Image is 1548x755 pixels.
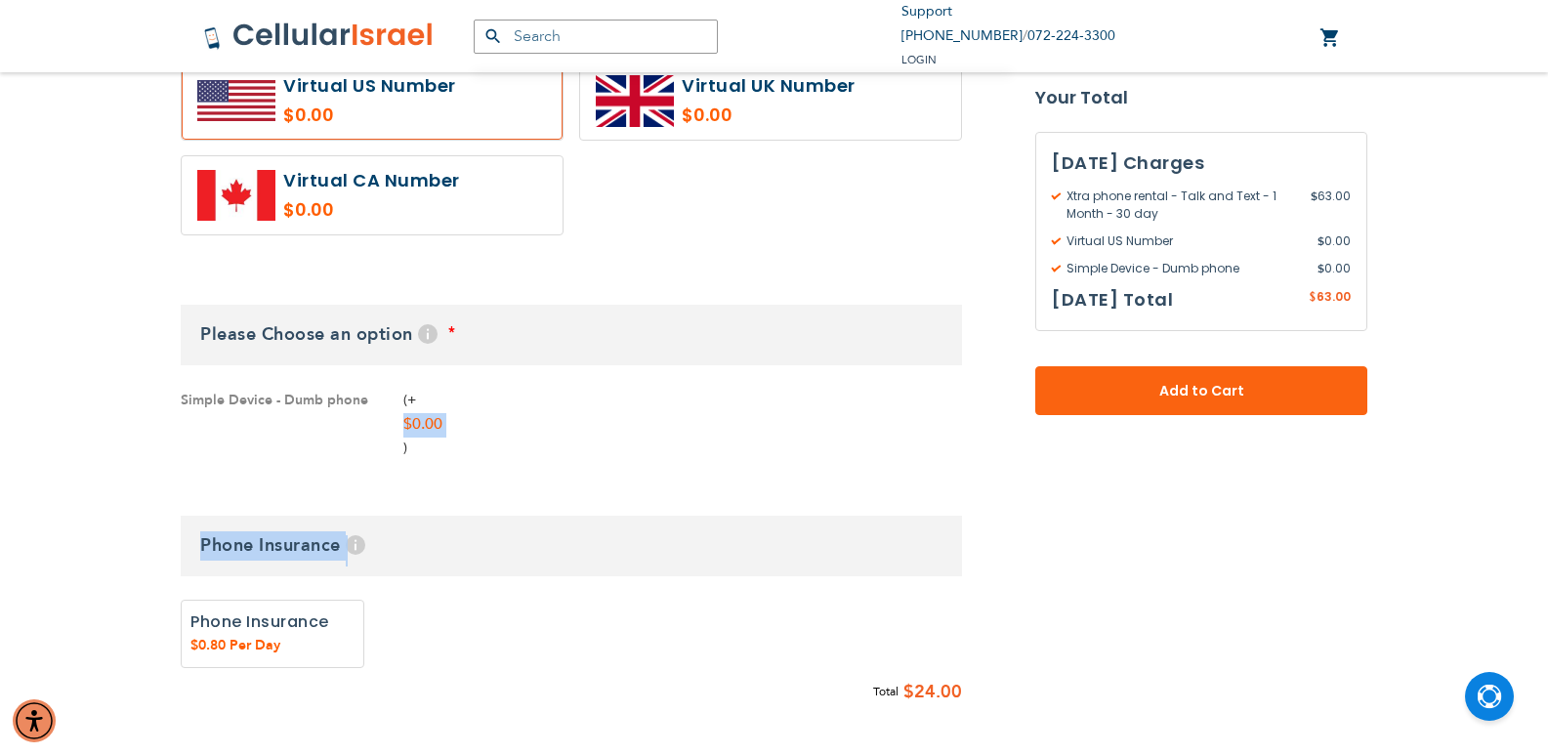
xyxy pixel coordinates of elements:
span: $ [1309,289,1317,307]
li: / [901,24,1115,49]
span: 0.00 [1318,260,1351,277]
span: + [403,389,442,461]
a: [PHONE_NUMBER] [901,26,1023,45]
strong: Your Total [1035,83,1367,112]
h3: Please Choose an option [181,305,962,365]
span: Virtual US Number [1052,232,1318,250]
span: $ [1311,188,1318,205]
span: Xtra phone rental - Talk and Text - 1 Month - 30 day [1052,188,1311,223]
span: $ [1318,260,1324,277]
input: Search [474,20,718,54]
h3: [DATE] Charges [1052,148,1351,178]
span: 24.00 [914,678,962,707]
div: Accessibility Menu [13,699,56,742]
span: Add to Cart [1100,381,1303,401]
button: Add to Cart [1035,366,1367,415]
span: 63.00 [1317,288,1351,305]
a: 072-224-3300 [1027,26,1115,45]
span: 63.00 [1311,188,1351,223]
span: Total [873,682,899,702]
span: Simple Device - Dumb phone [181,389,368,461]
span: Simple Device - Dumb phone [1052,260,1318,277]
span: Help [346,535,365,555]
span: Help [418,324,438,344]
a: Support [901,2,952,21]
span: Login [901,53,937,67]
img: Cellular Israel [203,21,435,51]
span: $ [903,678,914,707]
h3: Phone Insurance [181,516,962,576]
span: 0.00 [1318,232,1351,250]
span: $ [1318,232,1324,250]
span: $0.00 [403,413,442,435]
h3: [DATE] Total [1052,285,1173,315]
